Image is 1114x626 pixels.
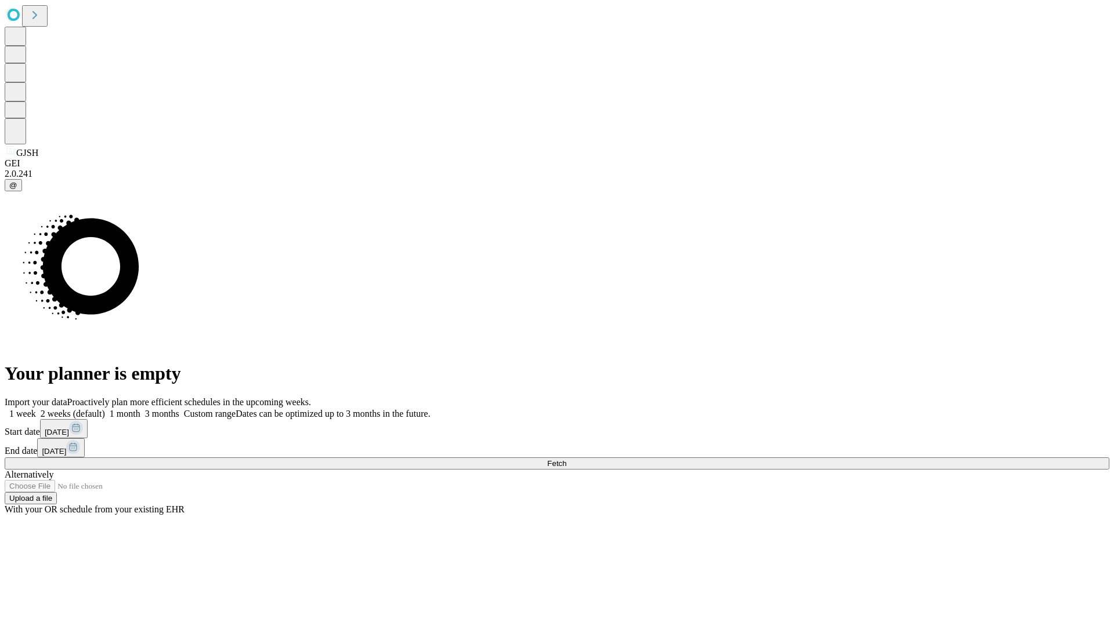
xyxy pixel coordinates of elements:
div: GEI [5,158,1109,169]
span: Proactively plan more efficient schedules in the upcoming weeks. [67,397,311,407]
div: 2.0.241 [5,169,1109,179]
span: Custom range [184,409,236,418]
span: 2 weeks (default) [41,409,105,418]
span: Fetch [547,459,566,468]
span: [DATE] [42,447,66,456]
h1: Your planner is empty [5,363,1109,384]
span: @ [9,181,17,190]
span: 1 week [9,409,36,418]
div: Start date [5,419,1109,438]
span: Alternatively [5,469,53,479]
button: @ [5,179,22,191]
span: Import your data [5,397,67,407]
span: GJSH [16,148,38,158]
span: 1 month [110,409,140,418]
button: Upload a file [5,492,57,504]
button: [DATE] [40,419,88,438]
div: End date [5,438,1109,457]
span: Dates can be optimized up to 3 months in the future. [236,409,430,418]
span: 3 months [145,409,179,418]
button: [DATE] [37,438,85,457]
button: Fetch [5,457,1109,469]
span: [DATE] [45,428,69,436]
span: With your OR schedule from your existing EHR [5,504,185,514]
